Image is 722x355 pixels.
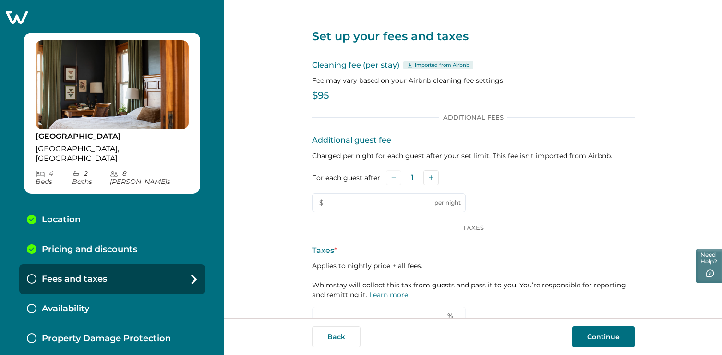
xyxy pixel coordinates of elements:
[42,304,89,314] p: Availability
[459,224,488,231] p: Taxes
[312,91,635,101] p: $95
[312,326,361,347] button: Back
[42,274,107,285] p: Fees and taxes
[312,261,635,299] p: Applies to nightly price + all fees. Whimstay will collect this tax from guests and pass it to yo...
[423,170,439,185] button: Add
[36,144,189,163] p: [GEOGRAPHIC_DATA], [GEOGRAPHIC_DATA]
[312,29,635,44] p: Set up your fees and taxes
[312,59,635,71] p: Cleaning fee (per stay)
[312,245,635,256] p: Taxes
[36,132,189,141] p: [GEOGRAPHIC_DATA]
[312,135,635,146] p: Additional guest fee
[312,151,635,160] p: Charged per night for each guest after your set limit. This fee isn't imported from Airbnb.
[36,170,72,186] p: 4 Bed s
[72,170,110,186] p: 2 Bath s
[42,244,137,255] p: Pricing and discounts
[369,290,408,299] a: Learn more
[411,173,414,183] p: 1
[42,333,171,344] p: Property Damage Protection
[312,76,635,85] p: Fee may vary based on your Airbnb cleaning fee settings
[386,170,401,185] button: Subtract
[312,173,380,183] label: For each guest after
[42,215,81,225] p: Location
[439,114,507,121] p: Additional Fees
[110,170,189,186] p: 8 [PERSON_NAME] s
[415,61,469,69] p: Imported from Airbnb
[36,40,189,129] img: propertyImage_Old Town Inn
[572,326,635,347] button: Continue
